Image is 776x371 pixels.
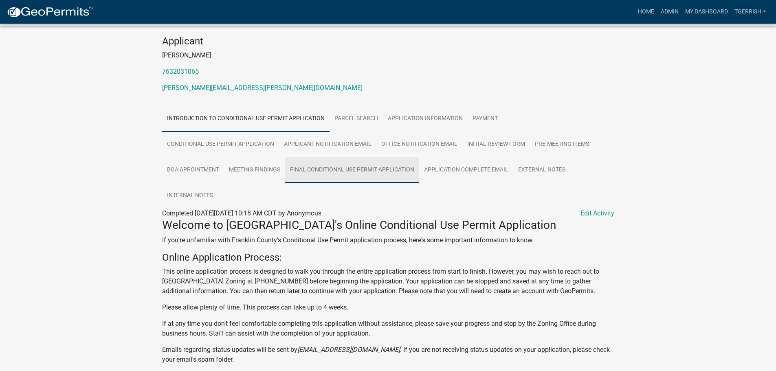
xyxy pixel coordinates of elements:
a: Admin [657,4,682,20]
i: [EMAIL_ADDRESS][DOMAIN_NAME] [297,346,400,353]
a: Pre-Meeting Items [530,132,594,158]
a: Payment [468,106,503,132]
a: Introduction to Conditional Use Permit Application [162,106,330,132]
a: Conditional Use Permit Application [162,132,279,158]
a: BOA Appointment [162,157,224,183]
a: Meeting Findings [224,157,285,183]
a: Applicant Notification Email [279,132,376,158]
a: TGERRISH [731,4,769,20]
a: Office Notification Email [376,132,462,158]
a: Edit Activity [580,209,614,218]
p: If you're unfamiliar with Franklin County's Conditional Use Permit application process, here's so... [162,235,614,245]
a: [PERSON_NAME][EMAIL_ADDRESS][PERSON_NAME][DOMAIN_NAME] [162,84,363,92]
p: Please allow plenty of time. This process can take up to 4 weeks. [162,303,614,312]
p: Emails regarding status updates will be sent by . If you are not receiving status updates on your... [162,345,614,364]
a: Application Information [383,106,468,132]
a: Parcel search [330,106,383,132]
p: [PERSON_NAME] [162,50,614,60]
a: Home [635,4,657,20]
h4: Applicant [162,35,614,47]
p: This online application process is designed to walk you through the entire application process fr... [162,267,614,296]
a: My Dashboard [682,4,731,20]
a: 7632031065 [162,68,199,75]
a: Application Complete Email [419,157,513,183]
a: Initial Review Form [462,132,530,158]
span: Completed [DATE][DATE] 10:18 AM CDT by Anonymous [162,209,321,217]
p: If at any time you don't feel comfortable completing this application without assistance, please ... [162,319,614,338]
h3: Welcome to [GEOGRAPHIC_DATA]'s Online Conditional Use Permit Application [162,218,614,232]
a: Internal Notes [162,183,218,209]
a: Final Conditional Use Permit Application [285,157,419,183]
h4: Online Application Process: [162,252,614,263]
a: External Notes [513,157,570,183]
